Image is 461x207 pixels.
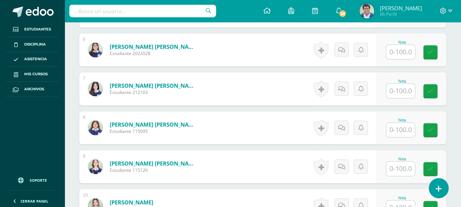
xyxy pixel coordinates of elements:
input: 0-100.0 [386,123,415,137]
span: Estudiante 115095 [110,128,198,134]
div: Nota [386,157,418,161]
input: 0-100.0 [386,45,415,59]
img: b46573023e8a10d5c8a4176346771f40.png [359,4,374,18]
span: Estudiante 2022028 [110,50,198,57]
a: Estudiantes [6,22,59,37]
a: Archivos [6,82,59,97]
a: [PERSON_NAME] [110,199,153,206]
input: Busca un usuario... [69,5,216,17]
span: Mi Perfil [380,11,422,17]
span: Asistencia [24,56,47,62]
span: Disciplina [24,41,46,47]
span: Archivos [24,86,44,92]
div: Nota [386,40,418,44]
a: Asistencia [6,52,59,67]
input: 0-100.0 [386,84,415,98]
span: Estudiante 212103 [110,89,198,95]
img: 197702158aa1e0e79191d256e98afd80.png [88,81,103,96]
span: Soporte [30,178,47,183]
span: [PERSON_NAME] [380,4,422,12]
input: 0-100.0 [386,161,415,176]
a: [PERSON_NAME] [PERSON_NAME] [110,160,198,167]
img: 177d6f3c39502df300e75e20725aac4d.png [88,43,103,57]
a: [PERSON_NAME] [PERSON_NAME] [110,121,198,128]
a: [PERSON_NAME] [PERSON_NAME] [110,43,198,50]
span: Cerrar panel [21,199,48,204]
a: Disciplina [6,37,59,52]
a: Mis cursos [6,67,59,82]
span: Estudiantes [24,26,51,32]
div: Nota [386,196,418,200]
span: Estudiante 115126 [110,167,198,173]
a: [PERSON_NAME] [PERSON_NAME] [110,82,198,89]
span: Mis cursos [24,71,48,77]
img: aab902e5babe3202998e43e4b5b63e97.png [88,159,103,174]
img: 2f99dc17d72fcb1b26a37207047057a4.png [88,120,103,135]
div: Nota [386,79,418,83]
a: Soporte [9,170,56,188]
span: 38 [339,10,347,18]
div: Nota [386,118,418,122]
